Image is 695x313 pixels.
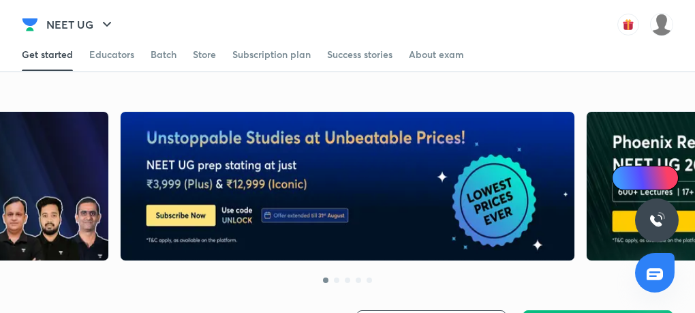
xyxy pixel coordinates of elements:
[650,13,673,36] img: VAISHNAVI DWIVEDI
[193,48,216,61] div: Store
[151,38,176,71] a: Batch
[620,173,631,183] img: Icon
[409,48,464,61] div: About exam
[38,11,123,38] button: NEET UG
[151,48,176,61] div: Batch
[193,38,216,71] a: Store
[409,38,464,71] a: About exam
[649,212,665,228] img: ttu
[22,48,73,61] div: Get started
[327,38,392,71] a: Success stories
[327,48,392,61] div: Success stories
[89,48,134,61] div: Educators
[232,48,311,61] div: Subscription plan
[612,166,679,190] a: Ai Doubts
[617,14,639,35] img: avatar
[232,38,311,71] a: Subscription plan
[634,173,670,183] span: Ai Doubts
[22,38,73,71] a: Get started
[89,38,134,71] a: Educators
[22,16,38,33] img: Company Logo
